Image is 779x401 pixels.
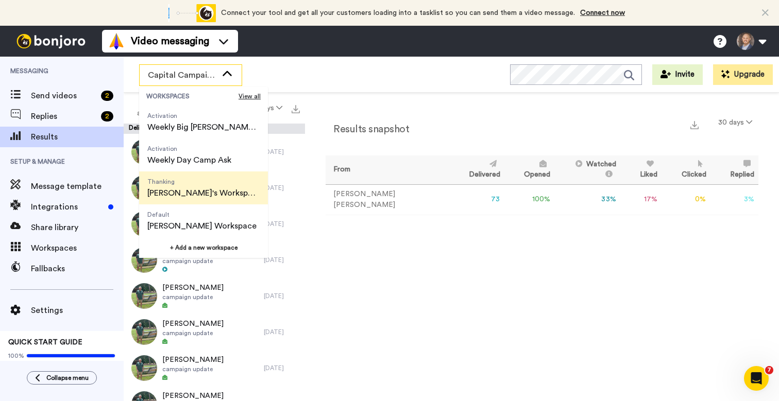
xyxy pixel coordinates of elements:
span: Capital Campaign Stewardship [148,69,217,81]
span: Integrations [31,201,104,213]
img: 02d4199b-83b4-491c-b6d3-d36293a20b97-thumb.jpg [131,283,157,309]
span: Default [147,211,257,219]
span: Workspaces [31,242,124,254]
button: All assignees [126,94,189,123]
span: [PERSON_NAME] [162,319,224,329]
img: export.svg [690,121,699,129]
div: [DATE] [264,364,300,372]
img: export.svg [292,105,300,113]
button: Export all results that match these filters now. [289,100,303,116]
span: Video messaging [131,34,209,48]
img: 02d4199b-83b4-491c-b6d3-d36293a20b97-thumb.jpg [131,139,157,165]
td: 3 % [710,184,758,215]
a: Connect now [580,9,625,16]
th: From [326,155,449,184]
td: 100 % [504,184,554,215]
th: Watched [554,155,620,184]
a: [PERSON_NAME]campaign update[DATE] [124,278,305,314]
td: 17 % [620,184,662,215]
img: 02d4199b-83b4-491c-b6d3-d36293a20b97-thumb.jpg [131,247,157,273]
span: Activation [147,112,260,120]
div: [DATE] [264,184,300,192]
img: bj-logo-header-white.svg [12,34,90,48]
span: Thanking [147,178,260,186]
span: Replies [31,110,97,123]
img: 02d4199b-83b4-491c-b6d3-d36293a20b97-thumb.jpg [131,175,157,201]
span: Share library [31,221,124,234]
button: Invite [652,64,703,85]
span: Collapse menu [46,374,89,382]
a: [PERSON_NAME]campaign update[DATE] [124,170,305,206]
button: Export a summary of each team member’s results that match this filter now. [687,117,702,132]
span: View all [239,92,261,100]
div: [DATE] [264,328,300,336]
span: [PERSON_NAME] [162,355,224,365]
span: Weekly Day Camp Ask [147,154,231,166]
div: Delivery History [124,124,305,134]
span: [PERSON_NAME] [162,283,224,293]
th: Liked [620,155,662,184]
span: 7 [765,366,773,374]
button: 30 days [712,113,758,132]
button: Collapse menu [27,371,97,385]
span: Weekly Big [PERSON_NAME] Ask [147,121,260,133]
th: Opened [504,155,554,184]
span: campaign update [162,329,224,337]
img: 02d4199b-83b4-491c-b6d3-d36293a20b97-thumb.jpg [131,211,157,237]
img: 02d4199b-83b4-491c-b6d3-d36293a20b97-thumb.jpg [131,355,157,381]
img: 02d4199b-83b4-491c-b6d3-d36293a20b97-thumb.jpg [131,319,157,345]
button: + Add a new workspace [139,237,268,258]
div: [DATE] [264,292,300,300]
th: Replied [710,155,758,184]
span: [PERSON_NAME] Workspace [147,220,257,232]
span: Activation [147,145,231,153]
div: 2 [101,111,113,121]
span: Message template [31,180,124,193]
div: animation [159,4,216,22]
a: [PERSON_NAME]campaign update[DATE] [124,350,305,386]
span: [PERSON_NAME] [162,391,224,401]
span: campaign update [162,365,224,373]
a: [PERSON_NAME]campaign update[DATE] [124,242,305,278]
span: WORKSPACES [146,92,239,100]
span: [PERSON_NAME]'s Workspace [147,187,260,199]
span: campaign update [162,293,224,301]
img: vm-color.svg [108,33,125,49]
th: Clicked [662,155,710,184]
th: Delivered [449,155,504,184]
td: 33 % [554,184,620,215]
td: 0 % [662,184,710,215]
span: Fallbacks [31,263,124,275]
span: 100% [8,352,24,360]
span: All assignees [132,98,174,118]
span: Send videos [31,90,97,102]
iframe: Intercom live chat [744,366,769,391]
a: [PERSON_NAME]campaign update[DATE] [124,206,305,242]
button: Upgrade [713,64,773,85]
span: Settings [31,304,124,317]
span: Results [31,131,124,143]
div: [DATE] [264,256,300,264]
a: [PERSON_NAME]campaign update[DATE] [124,134,305,170]
td: [PERSON_NAME] [PERSON_NAME] [326,184,449,215]
div: [DATE] [264,220,300,228]
td: 73 [449,184,504,215]
div: 2 [101,91,113,101]
h2: Results snapshot [326,124,409,135]
div: [DATE] [264,148,300,156]
a: [PERSON_NAME]campaign update[DATE] [124,314,305,350]
span: campaign update [162,257,224,265]
span: Connect your tool and get all your customers loading into a tasklist so you can send them a video... [221,9,575,16]
span: QUICK START GUIDE [8,339,82,346]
